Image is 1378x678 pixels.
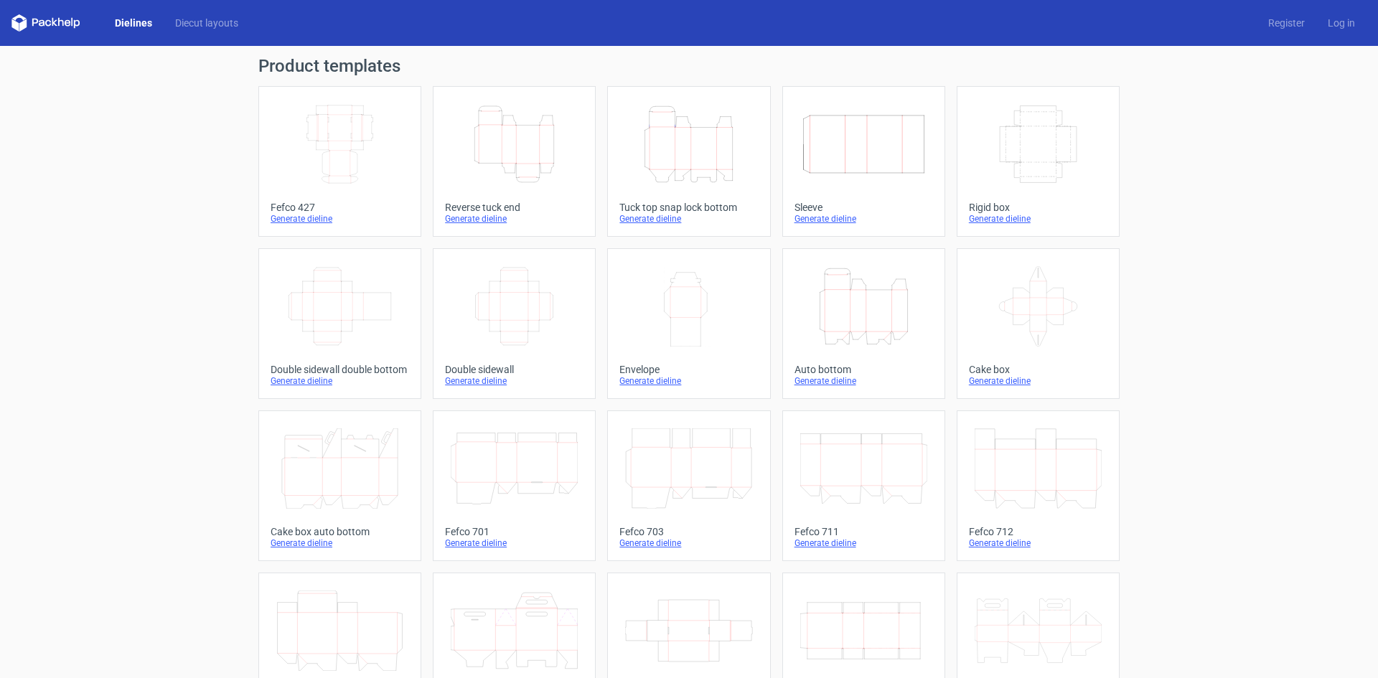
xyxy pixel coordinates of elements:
[445,375,583,387] div: Generate dieline
[795,202,933,213] div: Sleeve
[1316,16,1367,30] a: Log in
[782,248,945,399] a: Auto bottomGenerate dieline
[258,86,421,237] a: Fefco 427Generate dieline
[445,526,583,537] div: Fefco 701
[619,375,758,387] div: Generate dieline
[957,86,1120,237] a: Rigid boxGenerate dieline
[782,410,945,561] a: Fefco 711Generate dieline
[795,375,933,387] div: Generate dieline
[619,537,758,549] div: Generate dieline
[271,375,409,387] div: Generate dieline
[1257,16,1316,30] a: Register
[795,213,933,225] div: Generate dieline
[957,410,1120,561] a: Fefco 712Generate dieline
[969,202,1107,213] div: Rigid box
[969,375,1107,387] div: Generate dieline
[619,213,758,225] div: Generate dieline
[782,86,945,237] a: SleeveGenerate dieline
[969,364,1107,375] div: Cake box
[103,16,164,30] a: Dielines
[433,410,596,561] a: Fefco 701Generate dieline
[969,213,1107,225] div: Generate dieline
[607,86,770,237] a: Tuck top snap lock bottomGenerate dieline
[445,202,583,213] div: Reverse tuck end
[258,57,1120,75] h1: Product templates
[607,248,770,399] a: EnvelopeGenerate dieline
[445,537,583,549] div: Generate dieline
[619,526,758,537] div: Fefco 703
[271,537,409,549] div: Generate dieline
[795,526,933,537] div: Fefco 711
[619,202,758,213] div: Tuck top snap lock bottom
[969,526,1107,537] div: Fefco 712
[271,202,409,213] div: Fefco 427
[445,364,583,375] div: Double sidewall
[607,410,770,561] a: Fefco 703Generate dieline
[795,537,933,549] div: Generate dieline
[164,16,250,30] a: Diecut layouts
[445,213,583,225] div: Generate dieline
[258,248,421,399] a: Double sidewall double bottomGenerate dieline
[258,410,421,561] a: Cake box auto bottomGenerate dieline
[957,248,1120,399] a: Cake boxGenerate dieline
[433,248,596,399] a: Double sidewallGenerate dieline
[795,364,933,375] div: Auto bottom
[271,364,409,375] div: Double sidewall double bottom
[433,86,596,237] a: Reverse tuck endGenerate dieline
[271,213,409,225] div: Generate dieline
[271,526,409,537] div: Cake box auto bottom
[969,537,1107,549] div: Generate dieline
[619,364,758,375] div: Envelope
